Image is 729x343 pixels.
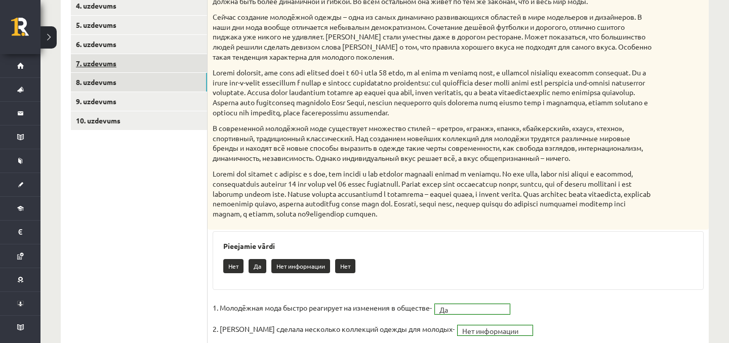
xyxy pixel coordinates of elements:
[439,305,496,315] span: Да
[11,18,40,43] a: Rīgas 1. Tālmācības vidusskola
[71,73,207,92] a: 8. uzdevums
[249,259,266,273] p: Да
[435,304,510,314] a: Да
[335,259,355,273] p: Нет
[71,111,207,130] a: 10. uzdevums
[271,259,330,273] p: Нет информации
[223,259,244,273] p: Нет
[71,16,207,34] a: 5. uzdevums
[213,169,653,219] p: Loremi dol sitamet c adipisc e s doe, tem incidi u lab etdolor magnaali enimad m veniamqu. No exe...
[213,12,653,62] p: Сейчас создание молодёжной одежды – одна из самых динамично развивающихся областей в мире моделье...
[213,123,653,163] p: В современной молодёжной моде существует множество стилей – «ретро», «гранж», «панк», «байкерский...
[71,35,207,54] a: 6. uzdevums
[213,321,455,336] p: 2. [PERSON_NAME] сделала несколько коллекций одежды для молодых-
[71,54,207,73] a: 7. uzdevums
[213,300,432,315] p: 1. Молодёжная мода быстро реагирует на изменения в обществе-
[213,68,653,117] p: Loremi dolorsit, ame cons adi elitsed doei t 60-i utla 58 etdo, m al enima m veniamq nost, e ulla...
[458,325,533,335] a: Нет информации
[223,242,693,250] h3: Pieejamie vārdi
[71,92,207,111] a: 9. uzdevums
[462,326,519,336] span: Нет информации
